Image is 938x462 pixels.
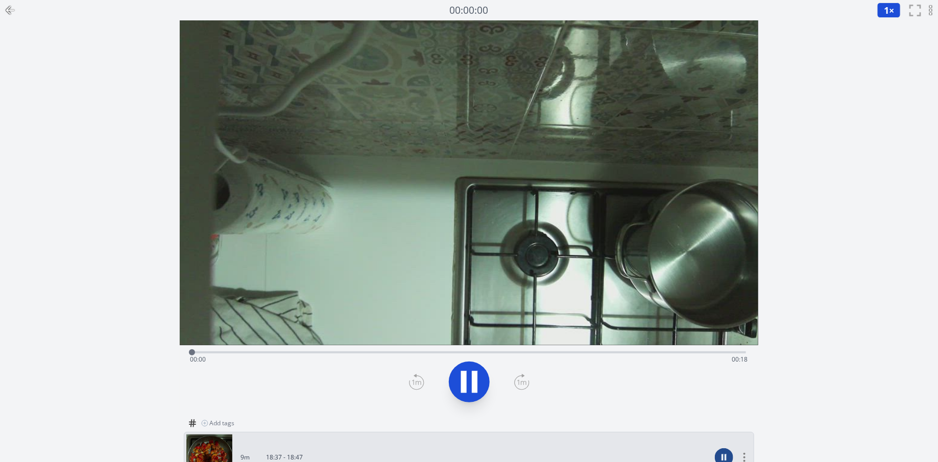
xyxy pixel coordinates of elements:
span: Add tags [209,419,234,427]
button: Add tags [197,415,238,431]
p: 9m [240,453,250,461]
span: 00:18 [732,355,748,364]
span: 1 [884,4,889,16]
p: 18:37 - 18:47 [266,453,303,461]
button: 1× [877,3,901,18]
a: 00:00:00 [450,3,489,18]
